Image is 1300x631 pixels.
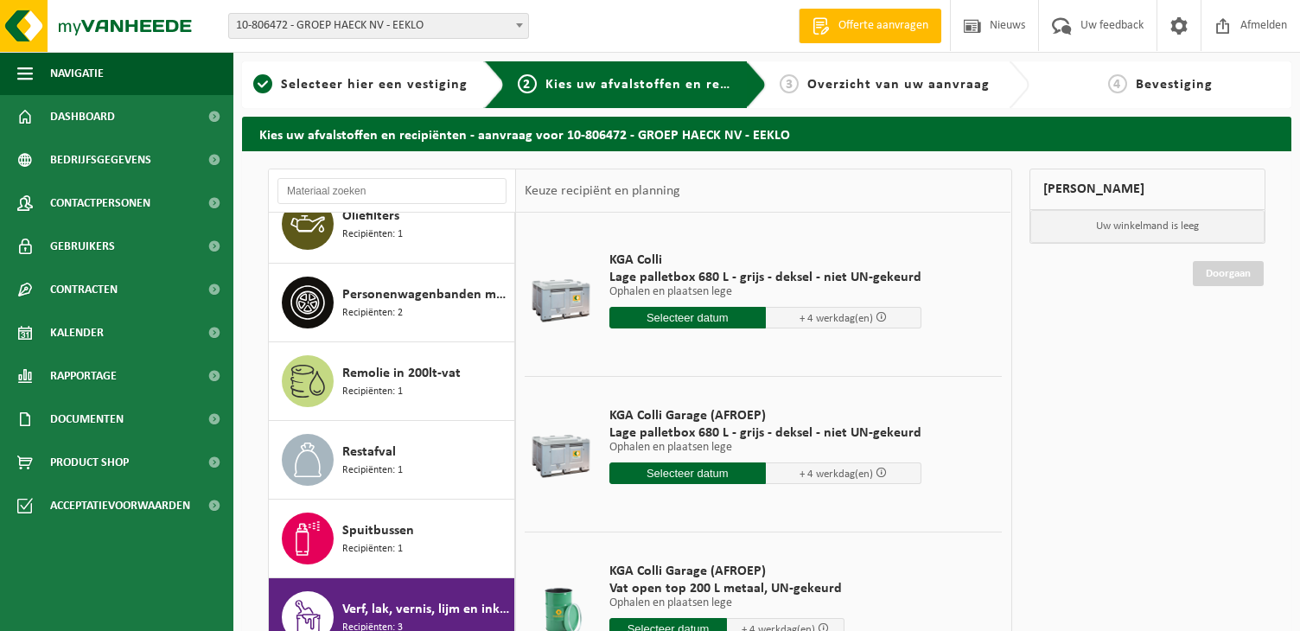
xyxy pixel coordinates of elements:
span: Bevestiging [1136,78,1213,92]
p: Uw winkelmand is leeg [1030,210,1265,243]
input: Selecteer datum [609,462,766,484]
span: Bedrijfsgegevens [50,138,151,182]
p: Ophalen en plaatsen lege [609,442,921,454]
span: Lage palletbox 680 L - grijs - deksel - niet UN-gekeurd [609,269,921,286]
span: Spuitbussen [342,520,414,541]
h2: Kies uw afvalstoffen en recipiënten - aanvraag voor 10-806472 - GROEP HAECK NV - EEKLO [242,117,1291,150]
span: Product Shop [50,441,129,484]
span: KGA Colli Garage (AFROEP) [609,563,844,580]
span: Dashboard [50,95,115,138]
span: 10-806472 - GROEP HAECK NV - EEKLO [229,14,528,38]
span: Recipiënten: 1 [342,541,403,558]
span: Lage palletbox 680 L - grijs - deksel - niet UN-gekeurd [609,424,921,442]
span: Gebruikers [50,225,115,268]
input: Selecteer datum [609,307,766,328]
span: Personenwagenbanden met en zonder velg [342,284,510,305]
span: 1 [253,74,272,93]
span: Restafval [342,442,396,462]
span: Acceptatievoorwaarden [50,484,190,527]
div: Keuze recipiënt en planning [516,169,689,213]
span: Selecteer hier een vestiging [281,78,468,92]
button: Restafval Recipiënten: 1 [269,421,515,500]
span: Remolie in 200lt-vat [342,363,461,384]
span: Oliefilters [342,206,399,226]
span: 4 [1108,74,1127,93]
span: Recipiënten: 1 [342,462,403,479]
span: Rapportage [50,354,117,398]
span: Overzicht van uw aanvraag [807,78,990,92]
span: Contactpersonen [50,182,150,225]
button: Personenwagenbanden met en zonder velg Recipiënten: 2 [269,264,515,342]
span: + 4 werkdag(en) [800,468,873,480]
span: 10-806472 - GROEP HAECK NV - EEKLO [228,13,529,39]
span: Kalender [50,311,104,354]
span: 2 [518,74,537,93]
input: Materiaal zoeken [277,178,507,204]
button: Oliefilters Recipiënten: 1 [269,185,515,264]
button: Remolie in 200lt-vat Recipiënten: 1 [269,342,515,421]
a: Doorgaan [1193,261,1264,286]
span: Vat open top 200 L metaal, UN-gekeurd [609,580,844,597]
span: Recipiënten: 1 [342,226,403,243]
span: Recipiënten: 2 [342,305,403,322]
span: Verf, lak, vernis, lijm en inkt, industrieel in kleinverpakking [342,599,510,620]
span: 3 [780,74,799,93]
span: Documenten [50,398,124,441]
p: Ophalen en plaatsen lege [609,286,921,298]
span: Recipiënten: 1 [342,384,403,400]
span: Contracten [50,268,118,311]
a: Offerte aanvragen [799,9,941,43]
span: Kies uw afvalstoffen en recipiënten [545,78,783,92]
span: Offerte aanvragen [834,17,933,35]
span: Navigatie [50,52,104,95]
p: Ophalen en plaatsen lege [609,597,844,609]
span: KGA Colli Garage (AFROEP) [609,407,921,424]
span: + 4 werkdag(en) [800,313,873,324]
div: [PERSON_NAME] [1029,169,1266,210]
a: 1Selecteer hier een vestiging [251,74,470,95]
span: KGA Colli [609,252,921,269]
button: Spuitbussen Recipiënten: 1 [269,500,515,578]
